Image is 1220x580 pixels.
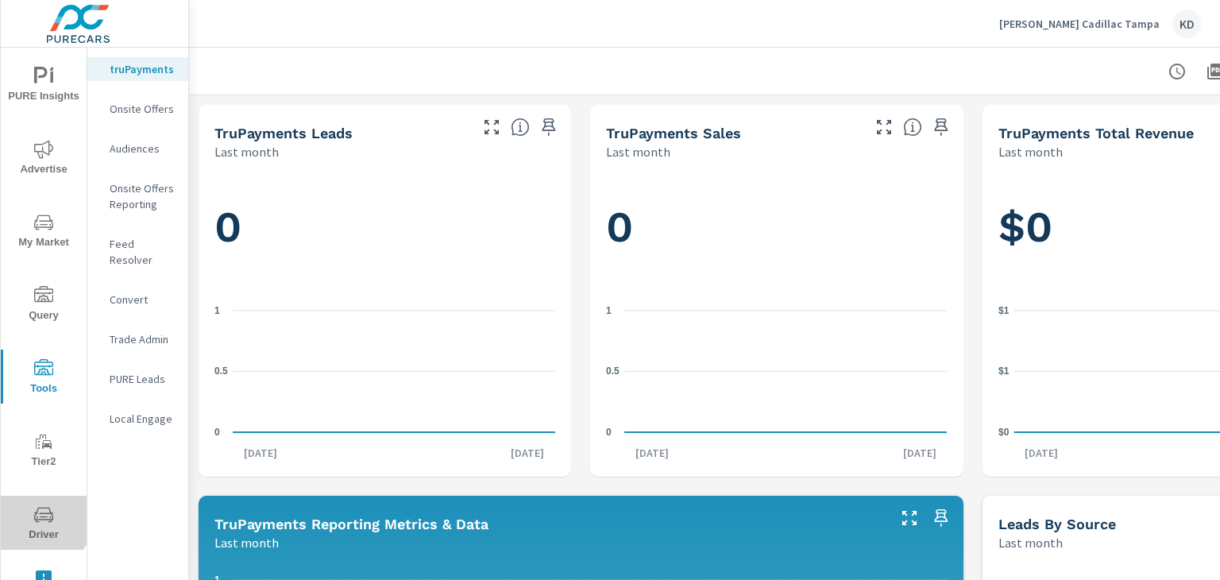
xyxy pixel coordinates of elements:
p: Onsite Offers Reporting [110,180,176,212]
p: truPayments [110,61,176,77]
p: Convert [110,292,176,307]
span: Driver [6,505,82,544]
text: 0 [606,427,612,438]
p: Last month [606,142,670,161]
p: Audiences [110,141,176,157]
text: 1 [214,305,220,316]
p: Local Engage [110,411,176,427]
button: Make Fullscreen [479,114,504,140]
div: truPayments [87,57,188,81]
h5: truPayments Leads [214,125,353,141]
p: Feed Resolver [110,236,176,268]
div: Trade Admin [87,327,188,351]
p: Last month [998,142,1063,161]
h5: truPayments Total Revenue [998,125,1194,141]
text: 0 [214,427,220,438]
span: Save this to your personalized report [929,114,954,140]
p: [DATE] [233,445,288,461]
div: PURE Leads [87,367,188,391]
h1: 0 [214,200,555,254]
span: My Market [6,213,82,252]
text: 1 [606,305,612,316]
span: Tools [6,359,82,398]
p: [PERSON_NAME] Cadillac Tampa [999,17,1160,31]
div: Feed Resolver [87,232,188,272]
p: [DATE] [1013,445,1069,461]
div: KD [1172,10,1201,38]
p: Last month [214,533,279,552]
p: Last month [998,533,1063,552]
text: $1 [998,365,1010,377]
div: Audiences [87,137,188,160]
p: PURE Leads [110,371,176,387]
span: Save this to your personalized report [536,114,562,140]
p: [DATE] [624,445,680,461]
div: Local Engage [87,407,188,431]
p: Last month [214,142,279,161]
span: Query [6,286,82,325]
button: Make Fullscreen [897,505,922,531]
div: Onsite Offers [87,97,188,121]
span: Advertise [6,140,82,179]
h5: truPayments Reporting Metrics & Data [214,516,488,532]
span: The number of truPayments leads. [511,118,530,137]
p: Onsite Offers [110,101,176,117]
h5: Leads By Source [998,516,1116,532]
div: Onsite Offers Reporting [87,176,188,216]
text: $0 [998,427,1010,438]
text: $1 [998,305,1010,316]
div: Convert [87,288,188,311]
text: 0.5 [606,365,620,377]
span: Save this to your personalized report [929,505,954,531]
text: 0.5 [214,365,228,377]
h1: 0 [606,200,947,254]
span: Tier2 [6,432,82,471]
p: [DATE] [500,445,555,461]
button: Make Fullscreen [871,114,897,140]
p: [DATE] [892,445,948,461]
p: Trade Admin [110,331,176,347]
span: PURE Insights [6,67,82,106]
h5: truPayments Sales [606,125,741,141]
span: Number of sales matched to a truPayments lead. [Source: This data is sourced from the dealer's DM... [903,118,922,137]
